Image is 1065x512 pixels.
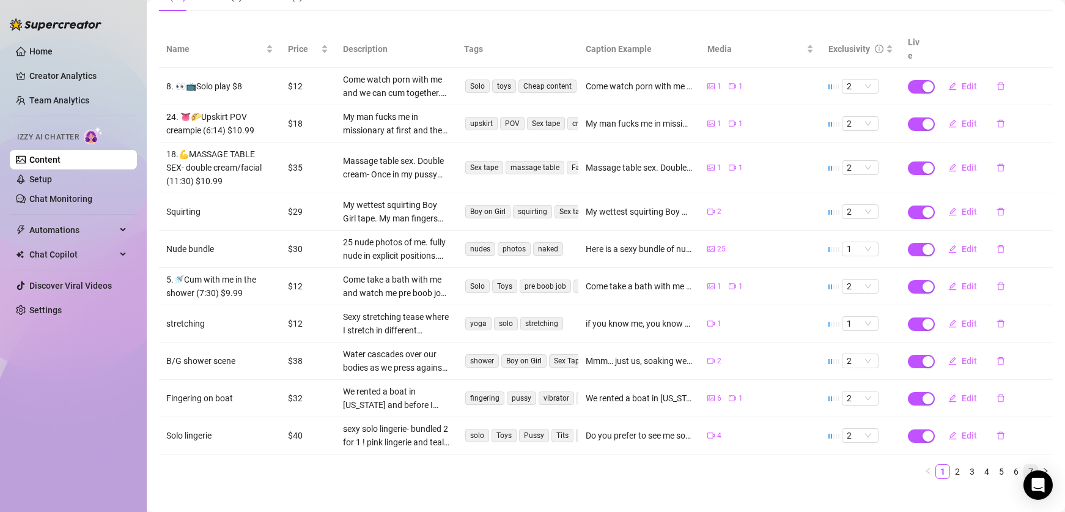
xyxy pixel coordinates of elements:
[717,81,721,92] span: 1
[997,282,1005,291] span: delete
[717,206,721,218] span: 2
[847,117,874,130] span: 2
[938,158,987,177] button: Edit
[281,343,336,380] td: $38
[921,464,935,479] li: Previous Page
[948,357,957,365] span: edit
[465,161,503,174] span: Sex tape
[847,354,874,368] span: 2
[343,273,450,300] div: Come take a bath with me and watch me pre boob job. I scrub myself down and lather myself in bubb...
[938,202,987,221] button: Edit
[987,351,1015,371] button: delete
[159,193,281,231] td: Squirting
[520,317,563,330] span: stretching
[717,393,721,404] span: 6
[962,319,977,328] span: Edit
[707,395,715,402] span: picture
[567,117,608,130] span: creampie
[707,83,715,90] span: picture
[948,245,957,253] span: edit
[997,357,1005,365] span: delete
[555,205,592,218] span: Sex tape
[938,276,987,296] button: Edit
[551,429,573,442] span: Tits
[700,31,822,68] th: Media
[343,154,450,181] div: Massage table sex. Double cream- Once in my pussy and another all over my face! Facial special al...
[457,31,578,68] th: Tags
[965,465,979,478] a: 3
[707,283,715,290] span: picture
[159,417,281,454] td: Solo lingerie
[343,73,450,100] div: Come watch porn with me and we can cum together. This is throwback video to pre boobjob. Where I ...
[962,207,977,217] span: Edit
[948,163,957,172] span: edit
[577,391,600,405] span: solo
[567,161,597,174] span: Facial
[938,76,987,96] button: Edit
[84,127,103,144] img: AI Chatter
[281,31,336,68] th: Price
[739,81,743,92] span: 1
[492,280,517,293] span: Toys
[729,395,736,402] span: video-camera
[707,245,715,253] span: picture
[997,394,1005,403] span: delete
[997,207,1005,216] span: delete
[1023,464,1038,479] li: 7
[586,80,693,93] div: Come watch porn with me and we can cum together. This is throwback video to pre boobjob. Where I ...
[717,355,721,367] span: 2
[159,231,281,268] td: Nude bundle
[159,268,281,305] td: 5.🚿Cum with me in the shower (7:30) $9.99
[847,80,874,93] span: 2
[987,158,1015,177] button: delete
[948,207,957,216] span: edit
[494,317,518,330] span: solo
[519,429,549,442] span: Pussy
[29,194,92,204] a: Chat Monitoring
[729,120,736,127] span: video-camera
[281,68,336,105] td: $12
[739,118,743,130] span: 1
[921,464,935,479] button: left
[987,114,1015,133] button: delete
[507,391,536,405] span: pussy
[492,80,516,93] span: toys
[847,280,874,293] span: 2
[997,163,1005,172] span: delete
[717,318,721,330] span: 1
[707,432,715,439] span: video-camera
[166,42,263,56] span: Name
[498,242,531,256] span: photos
[586,391,693,405] div: We rented a boat in [US_STATE] and before I fucked the captain🙈 🥵I got myself all warmed up! Teas...
[962,163,977,173] span: Edit
[938,314,987,333] button: Edit
[533,242,563,256] span: naked
[997,119,1005,128] span: delete
[343,236,450,262] div: 25 nude photos of me. fully nude in explicit positions. Fake titties. Vagina and ass all included...
[707,208,715,215] span: video-camera
[995,465,1008,478] a: 5
[281,305,336,343] td: $12
[281,231,336,268] td: $30
[987,239,1015,259] button: delete
[1038,464,1053,479] button: right
[938,239,987,259] button: Edit
[847,391,874,405] span: 2
[513,205,552,218] span: squirting
[847,317,874,330] span: 1
[1023,470,1053,500] div: Open Intercom Messenger
[717,243,726,255] span: 25
[1009,464,1023,479] li: 6
[707,320,715,327] span: video-camera
[586,280,693,293] div: Come take a bath with me and watch me pre boob job. I scrub myself down and lather myself in bubb...
[962,281,977,291] span: Edit
[29,281,112,291] a: Discover Viral Videos
[938,114,987,133] button: Edit
[987,202,1015,221] button: delete
[586,205,693,218] div: My wettest squirting Boy Girl tape. My man fingers my pussy until I squirt all over the floor. Af...
[962,431,977,440] span: Edit
[1009,465,1023,478] a: 6
[717,430,721,442] span: 4
[707,42,805,56] span: Media
[1042,467,1049,475] span: right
